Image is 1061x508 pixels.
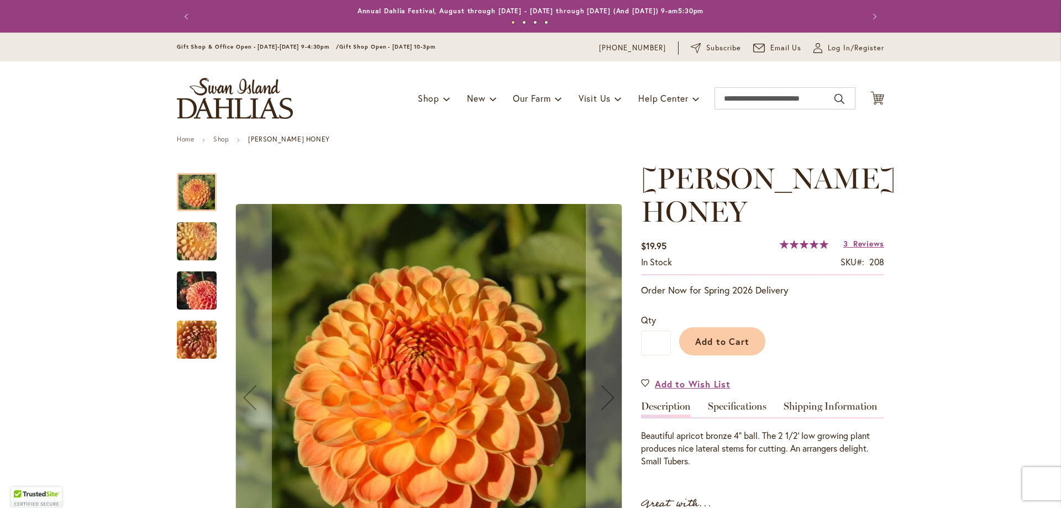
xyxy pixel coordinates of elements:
[8,469,39,500] iframe: Launch Accessibility Center
[418,92,439,104] span: Shop
[533,20,537,24] button: 3 of 4
[157,264,237,317] img: CRICHTON HONEY
[511,20,515,24] button: 1 of 4
[655,378,731,390] span: Add to Wish List
[213,135,229,143] a: Shop
[177,162,228,211] div: CRICHTON HONEY
[339,43,435,50] span: Gift Shop Open - [DATE] 10-3pm
[706,43,741,54] span: Subscribe
[641,256,672,268] span: In stock
[467,92,485,104] span: New
[841,256,864,268] strong: SKU
[641,240,666,252] span: $19.95
[770,43,802,54] span: Email Us
[862,6,884,28] button: Next
[177,43,339,50] span: Gift Shop & Office Open - [DATE]-[DATE] 9-4:30pm /
[513,92,550,104] span: Our Farm
[641,161,896,229] span: [PERSON_NAME] HONEY
[599,43,666,54] a: [PHONE_NUMBER]
[157,212,237,271] img: CRICHTON HONEY
[638,92,689,104] span: Help Center
[641,378,731,390] a: Add to Wish List
[869,256,884,269] div: 208
[177,260,228,310] div: CRICHTON HONEY
[813,43,884,54] a: Log In/Register
[177,6,199,28] button: Previous
[248,135,329,143] strong: [PERSON_NAME] HONEY
[641,284,884,297] p: Order Now for Spring 2026 Delivery
[780,240,828,249] div: 100%
[753,43,802,54] a: Email Us
[579,92,611,104] span: Visit Us
[522,20,526,24] button: 2 of 4
[695,336,750,347] span: Add to Cart
[641,314,656,326] span: Qty
[641,430,884,468] div: Beautiful apricot bronze 4" ball. The 2 1/2' low growing plant produces nice lateral stems for cu...
[177,310,217,359] div: CRICHTON HONEY
[157,310,237,370] img: CRICHTON HONEY
[828,43,884,54] span: Log In/Register
[708,401,766,417] a: Specifications
[544,20,548,24] button: 4 of 4
[843,238,884,249] a: 3 Reviews
[177,135,194,143] a: Home
[177,211,228,260] div: CRICHTON HONEY
[679,327,765,355] button: Add to Cart
[853,238,884,249] span: Reviews
[358,7,704,15] a: Annual Dahlia Festival, August through [DATE] - [DATE] through [DATE] (And [DATE]) 9-am5:30pm
[177,78,293,119] a: store logo
[641,401,884,468] div: Detailed Product Info
[691,43,741,54] a: Subscribe
[641,401,691,417] a: Description
[843,238,848,249] span: 3
[641,256,672,269] div: Availability
[784,401,878,417] a: Shipping Information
